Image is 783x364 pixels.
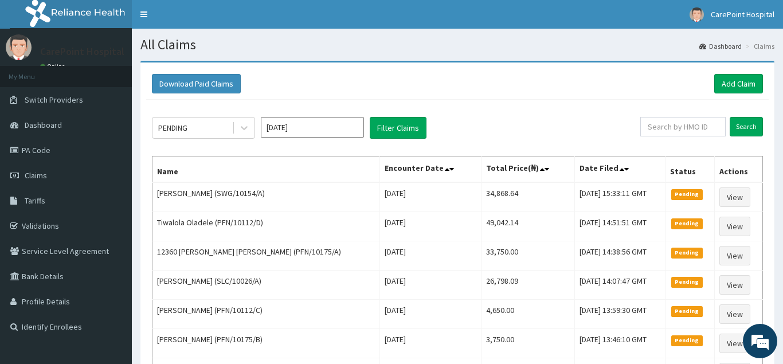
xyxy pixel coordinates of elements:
th: Date Filed [575,156,665,183]
th: Status [665,156,715,183]
span: Tariffs [25,195,45,206]
a: Online [40,62,68,71]
input: Search [730,117,763,136]
div: PENDING [158,122,187,134]
span: CarePoint Hospital [711,9,774,19]
a: View [719,246,750,265]
span: Pending [671,248,703,258]
h1: All Claims [140,37,774,52]
span: Pending [671,218,703,229]
img: User Image [6,34,32,60]
td: [PERSON_NAME] (SWG/10154/A) [152,182,380,212]
img: User Image [690,7,704,22]
span: Pending [671,189,703,199]
input: Select Month and Year [261,117,364,138]
span: Pending [671,335,703,346]
td: [DATE] [380,300,481,329]
a: View [719,187,750,207]
td: 49,042.14 [481,212,574,241]
th: Actions [715,156,763,183]
td: 26,798.09 [481,271,574,300]
span: Pending [671,306,703,316]
td: [DATE] 13:46:10 GMT [575,329,665,358]
td: [DATE] 14:38:56 GMT [575,241,665,271]
span: Dashboard [25,120,62,130]
a: View [719,217,750,236]
a: View [719,334,750,353]
input: Search by HMO ID [640,117,726,136]
th: Encounter Date [380,156,481,183]
td: [DATE] 14:51:51 GMT [575,212,665,241]
td: [PERSON_NAME] (PFN/10175/B) [152,329,380,358]
p: CarePoint Hospital [40,46,124,57]
td: 33,750.00 [481,241,574,271]
li: Claims [743,41,774,51]
td: [DATE] 13:59:30 GMT [575,300,665,329]
td: 3,750.00 [481,329,574,358]
td: [DATE] [380,212,481,241]
td: [DATE] [380,182,481,212]
span: Claims [25,170,47,181]
td: [PERSON_NAME] (SLC/10026/A) [152,271,380,300]
td: [DATE] [380,329,481,358]
a: Add Claim [714,74,763,93]
td: [DATE] [380,241,481,271]
a: View [719,304,750,324]
a: View [719,275,750,295]
a: Dashboard [699,41,742,51]
td: [DATE] 14:07:47 GMT [575,271,665,300]
th: Name [152,156,380,183]
button: Filter Claims [370,117,426,139]
td: [DATE] [380,271,481,300]
td: [DATE] 15:33:11 GMT [575,182,665,212]
button: Download Paid Claims [152,74,241,93]
th: Total Price(₦) [481,156,574,183]
td: 34,868.64 [481,182,574,212]
td: 12360 [PERSON_NAME] [PERSON_NAME] (PFN/10175/A) [152,241,380,271]
td: [PERSON_NAME] (PFN/10112/C) [152,300,380,329]
td: 4,650.00 [481,300,574,329]
span: Pending [671,277,703,287]
td: Tiwalola Oladele (PFN/10112/D) [152,212,380,241]
span: Switch Providers [25,95,83,105]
